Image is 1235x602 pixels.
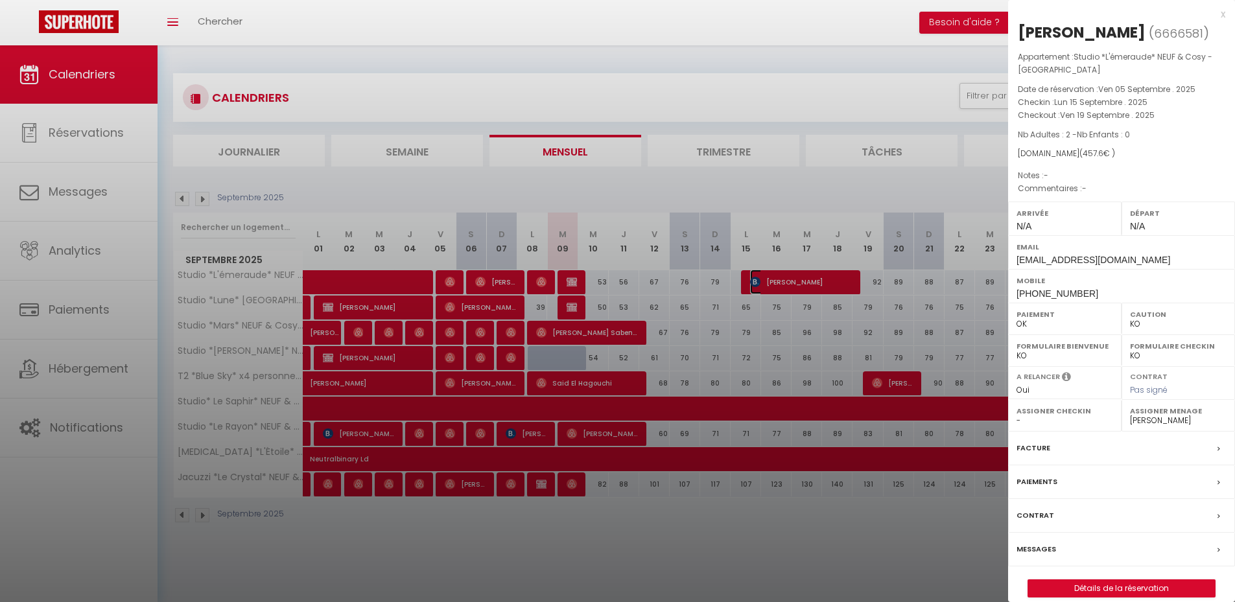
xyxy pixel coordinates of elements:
i: Sélectionner OUI si vous souhaiter envoyer les séquences de messages post-checkout [1062,371,1071,386]
label: Assigner Checkin [1017,404,1113,417]
span: Nb Adultes : 2 - [1018,129,1130,140]
span: Ven 19 Septembre . 2025 [1060,110,1155,121]
span: [EMAIL_ADDRESS][DOMAIN_NAME] [1017,255,1170,265]
span: 6666581 [1154,25,1203,41]
span: Studio *L'émeraude* NEUF & Cosy - [GEOGRAPHIC_DATA] [1018,51,1212,75]
label: Messages [1017,542,1056,556]
span: Nb Enfants : 0 [1077,129,1130,140]
label: Formulaire Checkin [1130,340,1227,353]
span: Pas signé [1130,384,1168,395]
button: Ouvrir le widget de chat LiveChat [10,5,49,44]
span: - [1044,170,1048,181]
span: [PHONE_NUMBER] [1017,288,1098,299]
div: [DOMAIN_NAME] [1018,148,1225,160]
label: Contrat [1130,371,1168,380]
label: Email [1017,240,1227,253]
p: Checkin : [1018,96,1225,109]
span: Ven 05 Septembre . 2025 [1098,84,1195,95]
label: Contrat [1017,509,1054,522]
p: Checkout : [1018,109,1225,122]
span: N/A [1017,221,1031,231]
label: Formulaire Bienvenue [1017,340,1113,353]
a: Détails de la réservation [1028,580,1215,597]
p: Appartement : [1018,51,1225,76]
span: ( ) [1149,24,1209,42]
p: Commentaires : [1018,182,1225,195]
span: 457.6 [1083,148,1103,159]
label: Assigner Menage [1130,404,1227,417]
span: N/A [1130,221,1145,231]
label: Paiement [1017,308,1113,321]
span: - [1082,183,1087,194]
label: Paiements [1017,475,1057,489]
label: Mobile [1017,274,1227,287]
label: Arrivée [1017,207,1113,220]
span: Lun 15 Septembre . 2025 [1054,97,1147,108]
div: x [1008,6,1225,22]
label: Caution [1130,308,1227,321]
label: Départ [1130,207,1227,220]
button: Détails de la réservation [1028,579,1216,597]
label: A relancer [1017,371,1060,382]
label: Facture [1017,441,1050,455]
span: ( € ) [1079,148,1115,159]
p: Notes : [1018,169,1225,182]
div: [PERSON_NAME] [1018,22,1146,43]
p: Date de réservation : [1018,83,1225,96]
